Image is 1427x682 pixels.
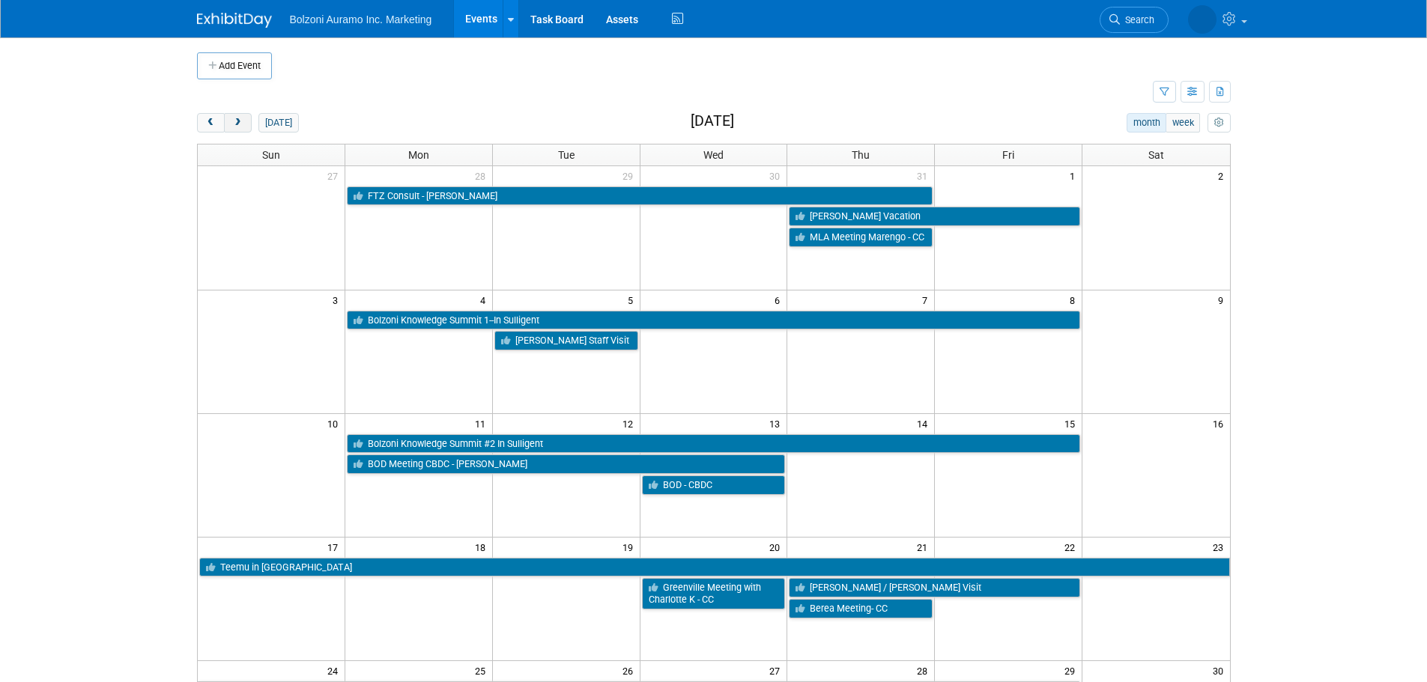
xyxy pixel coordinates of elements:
[347,454,786,474] a: BOD Meeting CBDC - [PERSON_NAME]
[326,661,345,680] span: 24
[1188,5,1217,34] img: Casey Coats
[621,661,640,680] span: 26
[473,661,492,680] span: 25
[258,113,298,133] button: [DATE]
[473,166,492,185] span: 28
[326,414,345,433] span: 10
[915,414,934,433] span: 14
[347,311,1080,330] a: Bolzoni Knowledge Summit 1--In Sulligent
[197,13,272,28] img: ExhibitDay
[915,166,934,185] span: 31
[347,186,933,206] a: FTZ Consult - [PERSON_NAME]
[473,538,492,556] span: 18
[408,149,429,161] span: Mon
[199,558,1230,577] a: Teemu in [GEOGRAPHIC_DATA]
[789,578,1080,597] a: [PERSON_NAME] / [PERSON_NAME] Visit
[1002,149,1014,161] span: Fri
[915,661,934,680] span: 28
[773,290,787,309] span: 6
[921,290,934,309] span: 7
[768,166,787,185] span: 30
[290,13,432,25] span: Bolzoni Auramo Inc. Marketing
[852,149,870,161] span: Thu
[768,414,787,433] span: 13
[768,661,787,680] span: 27
[1068,166,1082,185] span: 1
[262,149,280,161] span: Sun
[1148,149,1164,161] span: Sat
[1214,118,1224,128] i: Personalize Calendar
[1127,113,1166,133] button: month
[197,52,272,79] button: Add Event
[626,290,640,309] span: 5
[558,149,575,161] span: Tue
[1166,113,1200,133] button: week
[224,113,252,133] button: next
[642,578,786,609] a: Greenville Meeting with Charlotte K - CC
[1217,166,1230,185] span: 2
[768,538,787,556] span: 20
[621,166,640,185] span: 29
[789,228,933,247] a: MLA Meeting Marengo - CC
[326,166,345,185] span: 27
[326,538,345,556] span: 17
[703,149,724,161] span: Wed
[494,331,638,350] a: [PERSON_NAME] Staff Visit
[1208,113,1230,133] button: myCustomButton
[1120,14,1154,25] span: Search
[642,475,786,495] a: BOD - CBDC
[1217,290,1230,309] span: 9
[1211,414,1230,433] span: 16
[1063,414,1082,433] span: 15
[1068,290,1082,309] span: 8
[789,207,1080,226] a: [PERSON_NAME] Vacation
[1100,7,1169,33] a: Search
[1063,661,1082,680] span: 29
[197,113,225,133] button: prev
[331,290,345,309] span: 3
[691,113,734,130] h2: [DATE]
[1211,538,1230,556] span: 23
[915,538,934,556] span: 21
[789,599,933,618] a: Berea Meeting- CC
[621,538,640,556] span: 19
[621,414,640,433] span: 12
[473,414,492,433] span: 11
[479,290,492,309] span: 4
[1063,538,1082,556] span: 22
[1211,661,1230,680] span: 30
[347,434,1080,454] a: Bolzoni Knowledge Summit #2 In Sulligent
